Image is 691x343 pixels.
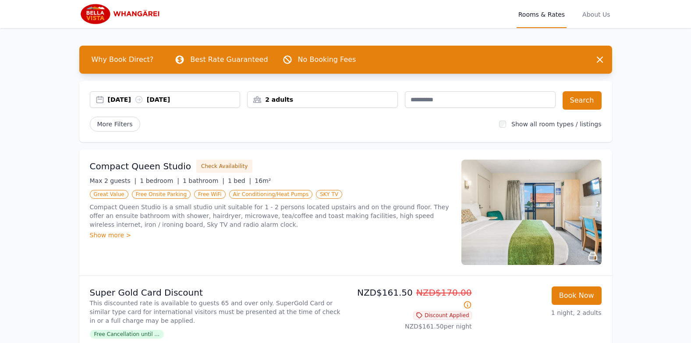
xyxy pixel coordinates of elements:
[85,51,161,68] span: Why Book Direct?
[413,311,472,320] span: Discount Applied
[183,177,224,184] span: 1 bathroom |
[194,190,226,199] span: Free WiFi
[349,286,472,311] p: NZD$161.50
[90,203,451,229] p: Compact Queen Studio is a small studio unit suitable for 1 - 2 persons located upstairs and on th...
[190,54,268,65] p: Best Rate Guaranteed
[248,95,397,104] div: 2 adults
[90,190,128,199] span: Great Value
[228,177,251,184] span: 1 bed |
[90,177,137,184] span: Max 2 guests |
[90,286,342,299] p: Super Gold Card Discount
[479,308,602,317] p: 1 night, 2 adults
[196,160,252,173] button: Check Availability
[108,95,240,104] div: [DATE] [DATE]
[316,190,342,199] span: SKY TV
[132,190,191,199] span: Free Onsite Parking
[552,286,602,305] button: Book Now
[90,117,140,132] span: More Filters
[298,54,356,65] p: No Booking Fees
[90,299,342,325] p: This discounted rate is available to guests 65 and over only. SuperGold Card or similar type card...
[416,287,472,298] span: NZD$170.00
[79,4,163,25] img: Bella Vista Whangarei
[90,231,451,239] div: Show more >
[140,177,179,184] span: 1 bedroom |
[511,121,601,128] label: Show all room types / listings
[349,322,472,331] p: NZD$161.50 per night
[90,160,191,172] h3: Compact Queen Studio
[255,177,271,184] span: 16m²
[229,190,313,199] span: Air Conditioning/Heat Pumps
[90,330,164,339] span: Free Cancellation until ...
[563,91,602,110] button: Search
